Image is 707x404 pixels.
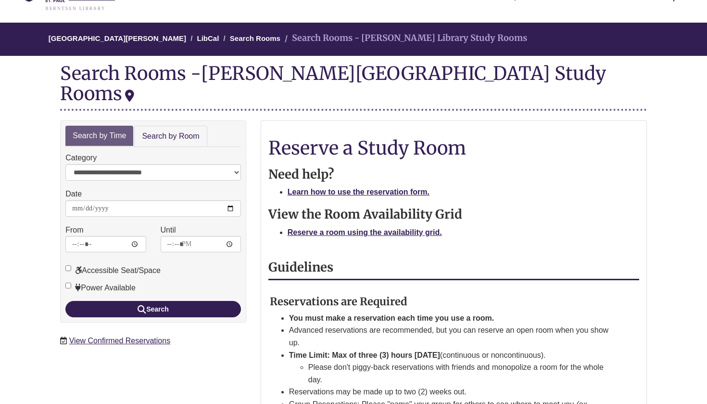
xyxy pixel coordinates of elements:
a: View Confirmed Reservations [69,337,170,345]
strong: Guidelines [268,260,333,275]
a: Search by Time [65,126,133,146]
label: From [65,224,83,236]
strong: Reservations are Required [270,295,407,308]
strong: Need help? [268,167,334,182]
div: Search Rooms - [60,63,647,110]
li: Reservations may be made up to two (2) weeks out. [289,386,616,398]
a: [GEOGRAPHIC_DATA][PERSON_NAME] [49,34,186,42]
label: Until [161,224,176,236]
nav: Breadcrumb [60,23,647,56]
a: Reserve a room using the availability grid. [288,228,442,236]
input: Accessible Seat/Space [65,265,71,271]
a: Search by Room [134,126,207,147]
input: Power Available [65,283,71,288]
a: Search Rooms [230,34,280,42]
li: Search Rooms - [PERSON_NAME] Library Study Rooms [282,31,527,45]
label: Accessible Seat/Space [65,264,161,277]
a: LibCal [197,34,219,42]
li: Please don't piggy-back reservations with friends and monopolize a room for the whole day. [308,361,616,386]
button: Search [65,301,241,317]
li: (continuous or noncontinuous). [289,349,616,386]
li: Advanced reservations are recommended, but you can reserve an open room when you show up. [289,324,616,349]
label: Power Available [65,282,136,294]
label: Category [65,152,97,164]
strong: Time Limit: Max of three (3) hours [DATE] [289,351,440,359]
a: Learn how to use the reservation form. [288,188,429,196]
label: Date [65,188,82,200]
div: [PERSON_NAME][GEOGRAPHIC_DATA] Study Rooms [60,62,606,105]
strong: You must make a reservation each time you use a room. [289,314,494,322]
strong: View the Room Availability Grid [268,207,462,222]
h1: Reserve a Study Room [268,138,639,158]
